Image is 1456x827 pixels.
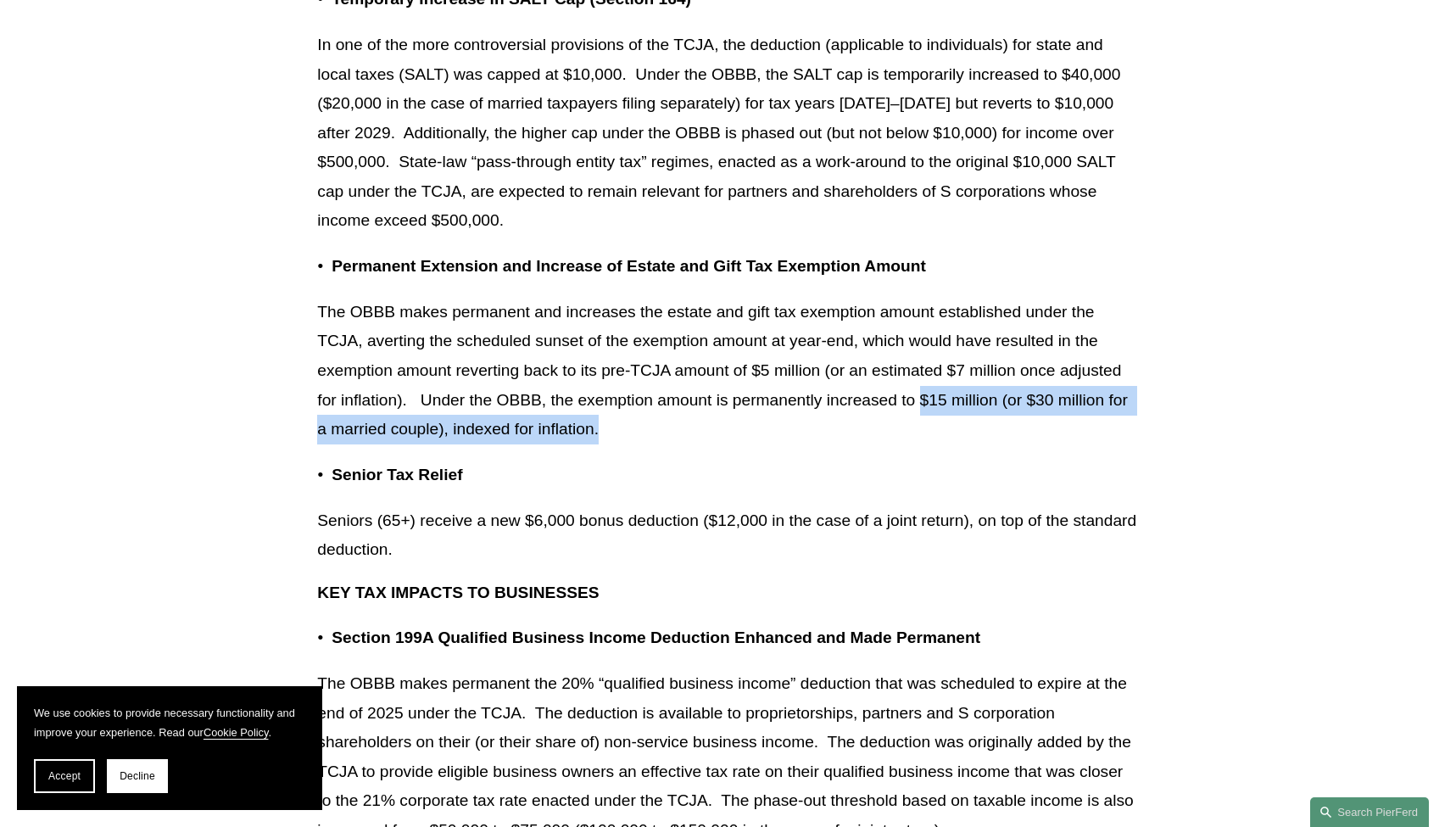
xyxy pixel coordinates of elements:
[34,759,95,793] button: Accept
[317,31,1138,236] p: In one of the more controversial provisions of the TCJA, the deduction (applicable to individuals...
[204,726,269,739] a: Cookie Policy
[332,466,462,483] strong: Senior Tax Relief
[317,506,1138,565] p: Seniors (65+) receive a new $6,000 bonus deduction ($12,000 in the case of a joint return), on to...
[120,770,155,782] span: Decline
[107,759,168,793] button: Decline
[1310,797,1429,827] a: Search this site
[34,703,305,742] p: We use cookies to provide necessary functionality and improve your experience. Read our .
[48,770,81,782] span: Accept
[17,686,322,810] section: Cookie banner
[317,584,599,601] strong: KEY TAX IMPACTS TO BUSINESSES
[317,298,1138,444] p: The OBBB makes permanent and increases the estate and gift tax exemption amount established under...
[332,629,980,646] strong: Section 199A Qualified Business Income Deduction Enhanced and Made Permanent
[332,257,925,275] strong: Permanent Extension and Increase of Estate and Gift Tax Exemption Amount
